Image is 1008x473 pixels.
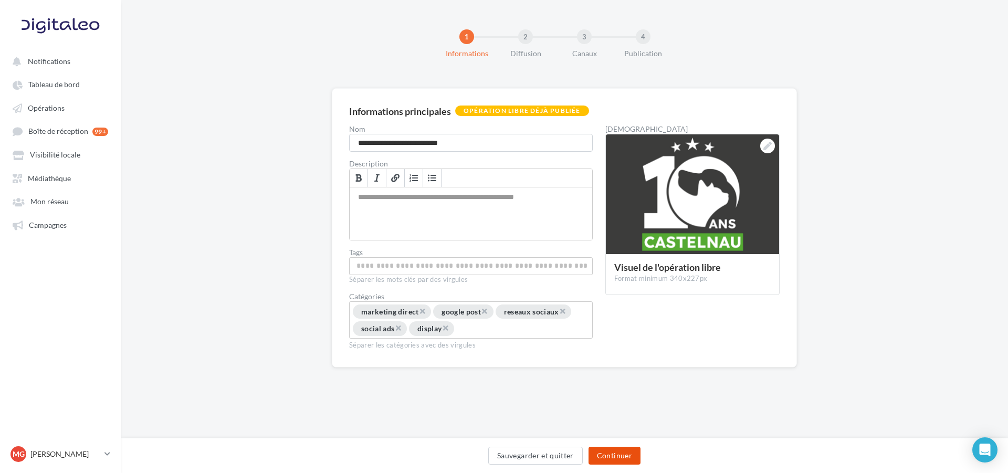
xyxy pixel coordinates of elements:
[442,323,448,333] span: ×
[349,249,593,256] label: Tags
[395,323,401,333] span: ×
[349,160,593,167] label: Description
[492,48,559,59] div: Diffusion
[455,323,533,335] input: Choisissez une catégorie
[349,275,593,285] div: Séparer les mots clés par des virgules
[577,29,592,44] div: 3
[6,98,114,117] a: Opérations
[28,174,71,183] span: Médiathèque
[28,57,70,66] span: Notifications
[349,301,593,339] div: Choisissez une catégorie
[349,107,451,116] div: Informations principales
[605,125,780,133] div: [DEMOGRAPHIC_DATA]
[349,257,593,275] div: Permet aux affiliés de trouver l'opération libre plus facilement
[350,169,368,187] a: Gras (Ctrl+B)
[417,324,442,333] span: display
[361,324,395,333] span: social ads
[6,51,110,70] button: Notifications
[368,169,386,187] a: Italique (Ctrl+I)
[30,151,80,160] span: Visibilité locale
[29,220,67,229] span: Campagnes
[6,192,114,211] a: Mon réseau
[13,449,25,459] span: MG
[361,307,419,316] span: marketing direct
[92,128,108,136] div: 99+
[350,187,592,240] div: Permet de préciser les enjeux de la campagne à vos affiliés
[6,121,114,141] a: Boîte de réception 99+
[610,48,677,59] div: Publication
[481,306,487,316] span: ×
[30,449,100,459] p: [PERSON_NAME]
[386,169,405,187] a: Lien
[559,306,565,316] span: ×
[433,48,500,59] div: Informations
[614,262,771,272] div: Visuel de l'opération libre
[614,274,771,283] div: Format minimum 340x227px
[488,447,583,465] button: Sauvegarder et quitter
[28,103,65,112] span: Opérations
[459,29,474,44] div: 1
[349,293,593,300] div: Catégories
[8,444,112,464] a: MG [PERSON_NAME]
[28,127,88,136] span: Boîte de réception
[28,80,80,89] span: Tableau de bord
[518,29,533,44] div: 2
[551,48,618,59] div: Canaux
[636,29,650,44] div: 4
[405,169,423,187] a: Insérer/Supprimer une liste numérotée
[352,260,590,272] input: Permet aux affiliés de trouver l'opération libre plus facilement
[349,125,593,133] label: Nom
[423,169,442,187] a: Insérer/Supprimer une liste à puces
[6,169,114,187] a: Médiathèque
[6,215,114,234] a: Campagnes
[442,307,481,316] span: google post
[972,437,997,463] div: Open Intercom Messenger
[455,106,589,116] div: Opération libre déjà publiée
[30,197,69,206] span: Mon réseau
[349,339,593,350] div: Séparer les catégories avec des virgules
[589,447,640,465] button: Continuer
[419,306,425,316] span: ×
[6,145,114,164] a: Visibilité locale
[6,75,114,93] a: Tableau de bord
[504,307,559,316] span: reseaux sociaux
